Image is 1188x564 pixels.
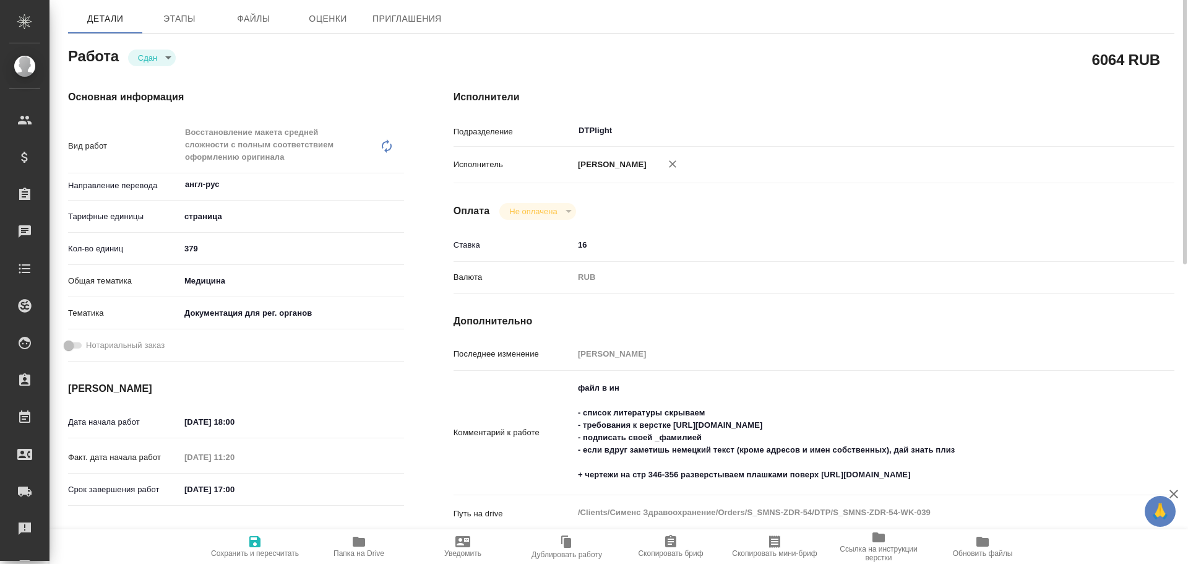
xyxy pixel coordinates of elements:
span: Обновить файлы [953,549,1013,558]
button: Сдан [134,53,161,63]
p: Валюта [454,271,574,284]
p: Общая тематика [68,275,180,287]
button: Open [1108,129,1110,132]
span: Оценки [298,11,358,27]
button: Папка на Drive [307,529,411,564]
span: Сохранить и пересчитать [211,549,299,558]
p: Дата начала работ [68,416,180,428]
button: Удалить исполнителя [659,150,686,178]
p: Путь на drive [454,508,574,520]
button: Open [397,183,400,186]
button: Уведомить [411,529,515,564]
span: Нотариальный заказ [86,339,165,352]
h2: 6064 RUB [1092,49,1160,70]
p: Кол-во единиц [68,243,180,255]
p: Тарифные единицы [68,210,180,223]
span: Файлы [224,11,283,27]
input: Пустое поле [180,448,288,466]
button: Обновить файлы [931,529,1035,564]
h4: [PERSON_NAME] [68,381,404,396]
span: Дублировать работу [532,550,602,559]
div: Сдан [128,50,176,66]
span: Скопировать мини-бриф [732,549,817,558]
p: Исполнитель [454,158,574,171]
p: Факт. дата начала работ [68,451,180,464]
textarea: /Clients/Сименс Здравоохранение/Orders/S_SMNS-ZDR-54/DTP/S_SMNS-ZDR-54-WK-039 [574,502,1114,523]
span: Скопировать бриф [638,549,703,558]
span: Ссылка на инструкции верстки [834,545,923,562]
h4: Исполнители [454,90,1174,105]
h4: Основная информация [68,90,404,105]
span: Детали [75,11,135,27]
span: Приглашения [372,11,442,27]
input: ✎ Введи что-нибудь [180,480,288,498]
p: Подразделение [454,126,574,138]
textarea: файл в ин - список литературы скрываем - требования к верстке [URL][DOMAIN_NAME] - подписать свое... [574,378,1114,485]
p: Тематика [68,307,180,319]
button: Ссылка на инструкции верстки [827,529,931,564]
button: Дублировать работу [515,529,619,564]
p: Срок завершения работ [68,484,180,496]
span: Уведомить [444,549,481,558]
h2: Работа [68,44,119,66]
div: RUB [574,267,1114,288]
span: 🙏 [1150,498,1171,524]
input: ✎ Введи что-нибудь [180,413,288,431]
button: Скопировать мини-бриф [723,529,827,564]
div: Документация для рег. органов [180,303,404,324]
input: Пустое поле [574,345,1114,363]
p: Комментарий к работе [454,427,574,439]
input: ✎ Введи что-нибудь [574,236,1114,254]
div: страница [180,206,404,227]
h4: Дополнительно [454,314,1174,329]
p: Направление перевода [68,180,180,192]
div: Медицина [180,271,404,292]
button: 🙏 [1145,496,1176,527]
span: Этапы [150,11,209,27]
p: Ставка [454,239,574,251]
h4: Оплата [454,204,490,219]
div: Сдан [499,203,575,220]
p: [PERSON_NAME] [574,158,647,171]
p: Последнее изменение [454,348,574,360]
p: Вид работ [68,140,180,152]
input: Пустое поле [180,528,288,546]
button: Сохранить и пересчитать [203,529,307,564]
span: Папка на Drive [334,549,384,558]
button: Не оплачена [506,206,561,217]
button: Скопировать бриф [619,529,723,564]
input: ✎ Введи что-нибудь [180,240,404,258]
